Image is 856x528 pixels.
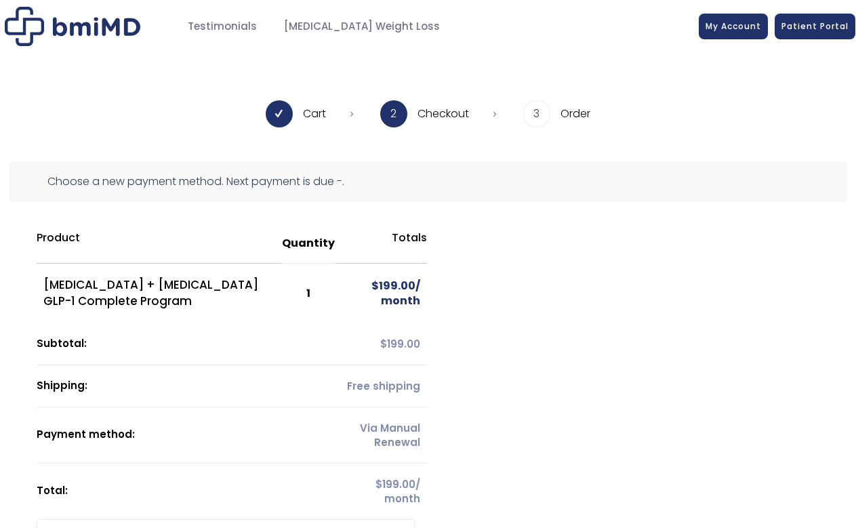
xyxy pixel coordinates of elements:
[380,337,387,351] span: $
[37,464,335,519] th: Total:
[380,337,420,351] span: 199.00
[699,14,768,39] a: My Account
[5,7,140,46] img: Checkout
[371,278,415,293] span: 199.00
[523,100,590,127] li: Order
[335,407,428,464] td: Via Manual Renewal
[335,224,428,264] th: Totals
[270,14,453,40] a: [MEDICAL_DATA] Weight Loss
[281,224,335,264] th: Quantity
[375,477,415,491] span: 199.00
[266,100,353,127] li: Cart
[284,19,440,35] span: [MEDICAL_DATA] Weight Loss
[781,20,849,32] span: Patient Portal
[37,323,335,365] th: Subtotal:
[335,464,428,519] td: / month
[380,100,407,127] span: 2
[9,161,847,202] div: Choose a new payment method. Next payment is due -.
[37,264,281,323] td: [MEDICAL_DATA] + [MEDICAL_DATA] GLP-1 Complete Program
[335,365,428,407] td: Free shipping
[37,365,335,407] th: Shipping:
[335,264,428,323] td: / month
[37,224,281,264] th: Product
[775,14,855,39] a: Patient Portal
[706,20,761,32] span: My Account
[37,407,335,464] th: Payment method:
[174,14,270,40] a: Testimonials
[375,477,382,491] span: $
[281,264,335,323] td: 1
[188,19,257,35] span: Testimonials
[523,100,550,127] span: 3
[371,278,379,293] span: $
[380,100,496,127] li: Checkout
